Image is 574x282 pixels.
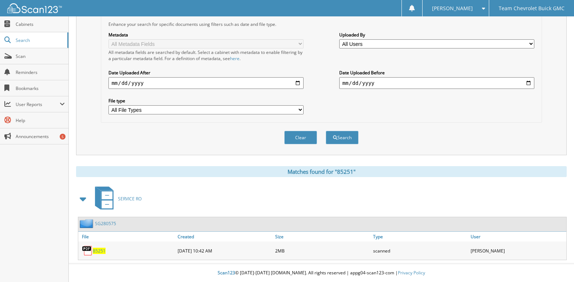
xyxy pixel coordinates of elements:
[499,6,565,11] span: Team Chevrolet Buick GMC
[339,70,534,76] label: Date Uploaded Before
[230,55,240,62] a: here
[78,232,176,242] a: File
[108,32,303,38] label: Metadata
[16,133,65,140] span: Announcements
[284,131,317,144] button: Clear
[108,98,303,104] label: File type
[16,101,60,107] span: User Reports
[91,184,142,213] a: SERVICE RO
[95,220,116,227] a: SG280575
[218,270,235,276] span: Scan123
[371,232,469,242] a: Type
[16,117,65,124] span: Help
[108,77,303,89] input: start
[469,232,566,242] a: User
[108,70,303,76] label: Date Uploaded After
[432,6,473,11] span: [PERSON_NAME]
[16,53,65,59] span: Scan
[118,196,142,202] span: SERVICE RO
[80,219,95,228] img: folder2.png
[16,21,65,27] span: Cabinets
[60,134,66,140] div: 5
[176,232,273,242] a: Created
[76,166,567,177] div: Matches found for "85251"
[7,3,62,13] img: scan123-logo-white.svg
[16,85,65,91] span: Bookmarks
[273,243,371,258] div: 2MB
[105,21,538,27] div: Enhance your search for specific documents using filters such as date and file type.
[538,247,574,282] iframe: Chat Widget
[93,248,106,254] a: 85251
[16,69,65,75] span: Reminders
[82,245,93,256] img: PDF.png
[69,264,574,282] div: © [DATE]-[DATE] [DOMAIN_NAME]. All rights reserved | appg04-scan123-com |
[339,77,534,89] input: end
[371,243,469,258] div: scanned
[108,49,303,62] div: All metadata fields are searched by default. Select a cabinet with metadata to enable filtering b...
[176,243,273,258] div: [DATE] 10:42 AM
[273,232,371,242] a: Size
[469,243,566,258] div: [PERSON_NAME]
[326,131,359,144] button: Search
[16,37,64,43] span: Search
[339,32,534,38] label: Uploaded By
[398,270,425,276] a: Privacy Policy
